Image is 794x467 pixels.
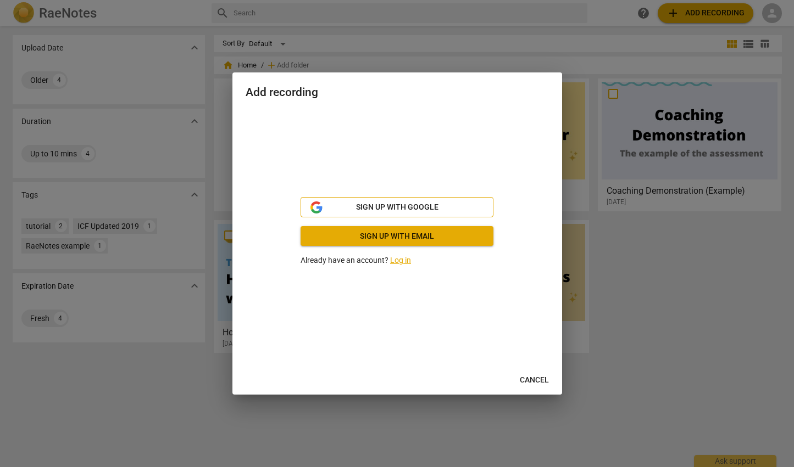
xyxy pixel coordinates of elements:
[309,231,485,242] span: Sign up with email
[520,375,549,386] span: Cancel
[511,370,558,390] button: Cancel
[390,256,411,265] a: Log in
[301,197,493,218] button: Sign up with Google
[356,202,438,213] span: Sign up with Google
[301,255,493,266] p: Already have an account?
[246,86,549,99] h2: Add recording
[301,226,493,246] a: Sign up with email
